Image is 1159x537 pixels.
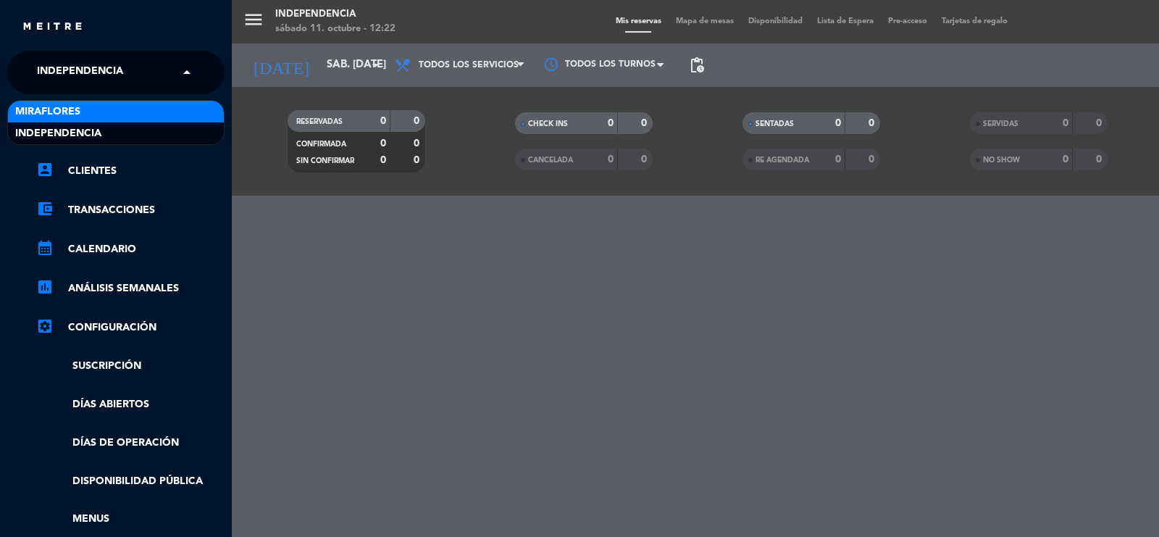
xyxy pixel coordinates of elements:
[36,200,54,217] i: account_balance_wallet
[36,396,225,413] a: Días abiertos
[37,57,123,88] span: Independencia
[22,22,83,33] img: MEITRE
[36,319,225,336] a: Configuración
[36,358,225,375] a: Suscripción
[15,104,80,120] span: Miraflores
[36,241,225,258] a: calendar_monthCalendario
[36,278,54,296] i: assessment
[36,239,54,257] i: calendar_month
[36,317,54,335] i: settings_applications
[36,280,225,297] a: assessmentANÁLISIS SEMANALES
[15,125,101,142] span: Independencia
[36,161,54,178] i: account_box
[36,201,225,219] a: account_balance_walletTransacciones
[36,511,225,528] a: Menus
[36,473,225,490] a: Disponibilidad pública
[36,435,225,451] a: Días de Operación
[36,162,225,180] a: account_boxClientes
